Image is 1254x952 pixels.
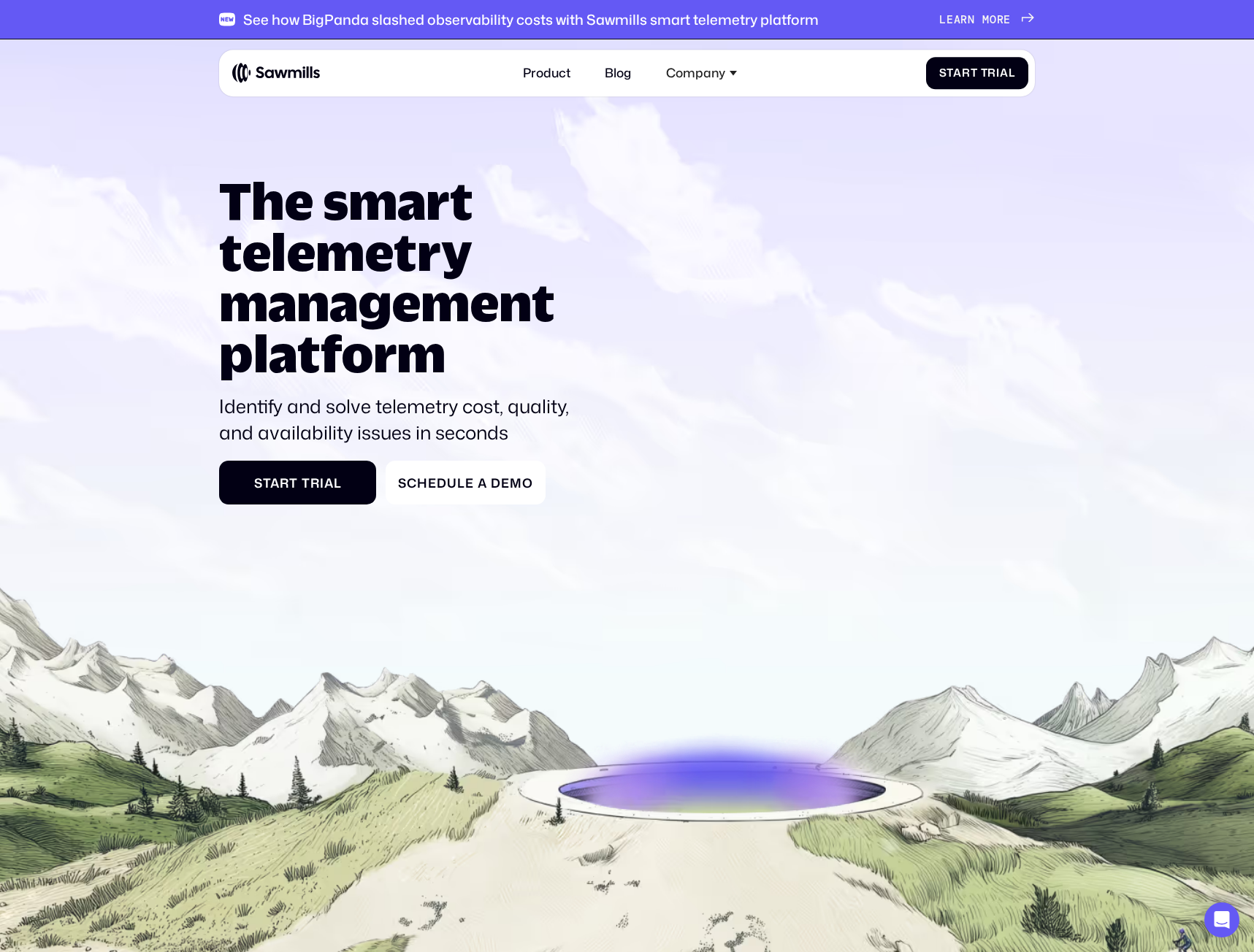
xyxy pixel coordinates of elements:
a: Learn more [939,13,1035,26]
div: Company [666,66,725,81]
div: Open Intercom Messenger [1204,902,1239,937]
p: Identify and solve telemetry cost, quality, and availability issues in seconds [219,393,583,445]
a: Start Trial [219,461,376,504]
a: Product [513,56,580,90]
h1: The smart telemetry management platform [219,175,583,378]
div: Start Trial [939,66,1016,80]
div: Learn more [939,13,1011,26]
a: Schedule a Demo [386,461,546,504]
a: Start Trial [926,57,1028,89]
div: See how BigPanda slashed observability costs with Sawmills smart telemetry platform [243,11,819,28]
a: Blog [596,56,641,90]
div: Schedule a Demo [398,475,532,491]
div: Start Trial [232,475,364,491]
